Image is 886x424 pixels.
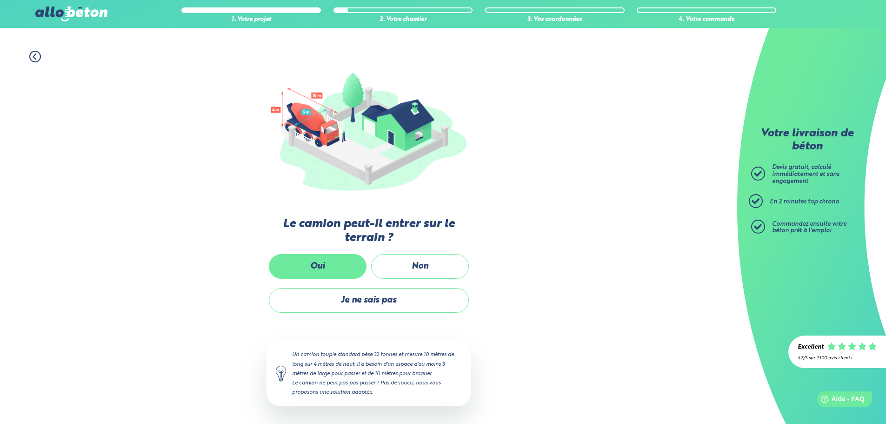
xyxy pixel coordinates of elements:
label: Non [371,254,469,279]
iframe: Help widget launcher [803,388,876,414]
label: Je ne sais pas [269,288,469,313]
div: 4. Votre commande [637,16,776,23]
img: allobéton [35,7,107,21]
div: Un camion toupie standard pèse 32 tonnes et mesure 10 mètres de long sur 4 mètres de haut. Il a b... [266,341,471,406]
label: Oui [269,254,366,279]
label: Le camion peut-il entrer sur le terrain ? [266,217,471,245]
div: 1. Votre projet [181,16,321,23]
div: 3. Vos coordonnées [485,16,625,23]
div: 2. Votre chantier [333,16,473,23]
